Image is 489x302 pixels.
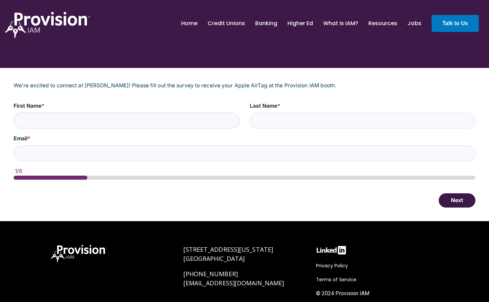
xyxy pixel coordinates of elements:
img: linkedin [316,245,347,255]
img: ProvisionIAM-Logo-White@3x [51,245,107,262]
strong: Talk to Us [442,20,468,26]
a: Higher Ed [287,18,313,29]
span: [GEOGRAPHIC_DATA] [184,254,245,263]
div: page 1 of 6 [14,176,475,180]
button: Next [439,193,475,208]
a: Jobs [407,18,421,29]
a: Resources [368,18,397,29]
span: Terms of Service [316,276,356,283]
a: Terms of Service [316,276,360,284]
nav: menu [176,13,426,34]
a: Banking [255,18,277,29]
div: 1/6 [15,168,475,174]
a: Talk to Us [432,15,479,32]
a: [EMAIL_ADDRESS][DOMAIN_NAME] [184,279,284,287]
a: [PHONE_NUMBER] [184,270,238,278]
span: First Name [14,103,41,109]
span: Email [14,135,28,142]
span: [STREET_ADDRESS][US_STATE] [184,245,274,253]
span: Privacy Policy [316,262,348,269]
a: What is IAM? [323,18,358,29]
a: Credit Unions [208,18,245,29]
p: We're excited to connect at [PERSON_NAME]! Please fill out the survey to receive your Apple AirTa... [14,82,475,90]
img: ProvisionIAM-Logo-White [5,12,90,38]
a: Home [181,18,197,29]
span: Last Name [250,103,277,109]
a: [STREET_ADDRESS][US_STATE][GEOGRAPHIC_DATA] [184,245,274,263]
div: Navigation Menu [316,262,438,301]
a: Privacy Policy [316,262,351,270]
span: © 2024 Provision IAM [316,290,369,297]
